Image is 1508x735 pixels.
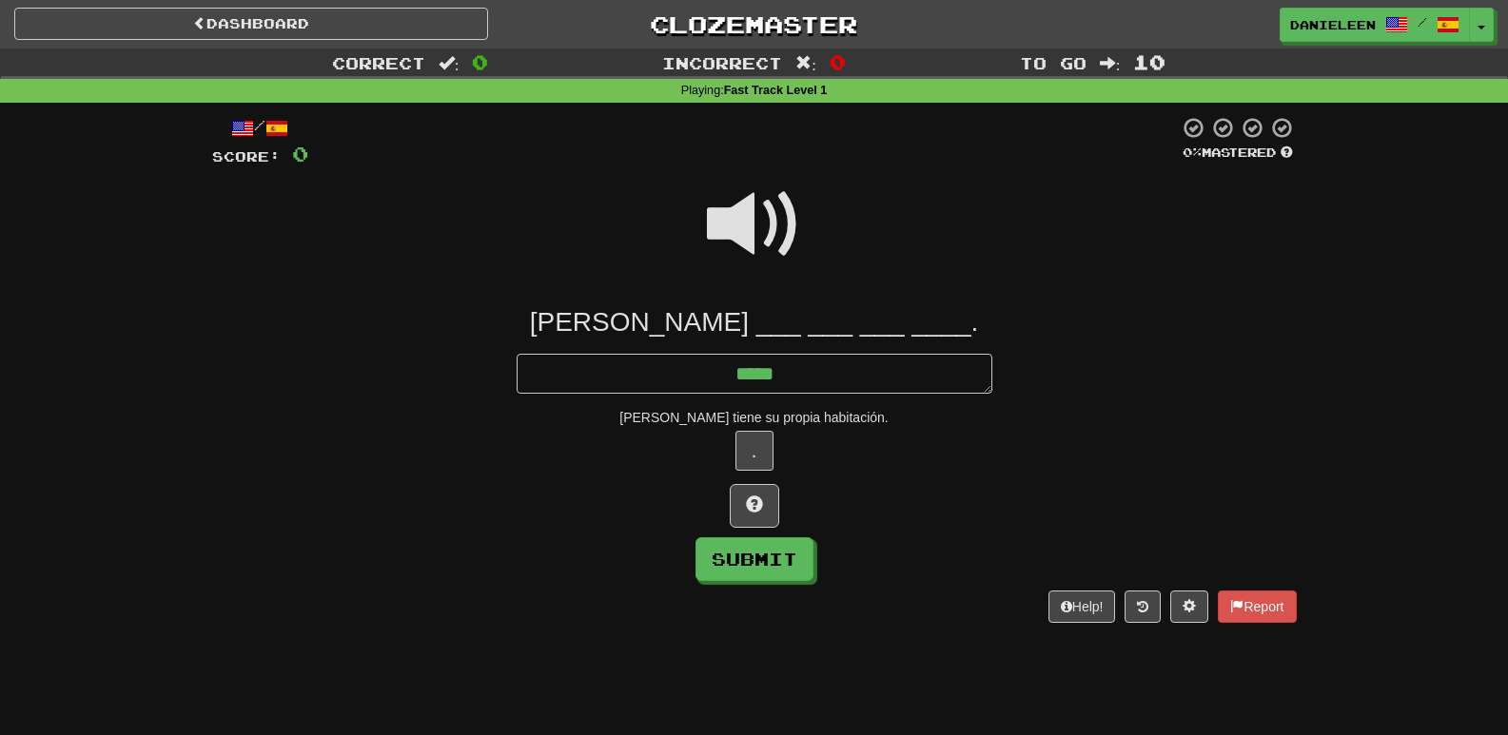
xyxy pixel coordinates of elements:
[472,50,488,73] span: 0
[212,305,1297,339] div: [PERSON_NAME] ___ ___ ___ ____.
[724,84,828,97] strong: Fast Track Level 1
[439,55,460,71] span: :
[292,142,308,165] span: 0
[1125,590,1161,623] button: Round history (alt+y)
[1100,55,1121,71] span: :
[1280,8,1470,42] a: Danieleen /
[830,50,846,73] span: 0
[1133,50,1165,73] span: 10
[212,148,281,164] span: Score:
[212,116,308,140] div: /
[1418,15,1427,29] span: /
[212,408,1297,427] div: [PERSON_NAME] tiene su propia habitación.
[730,484,779,528] button: Hint!
[14,8,488,40] a: Dashboard
[1048,590,1116,623] button: Help!
[1290,16,1376,33] span: Danieleen
[332,53,425,72] span: Correct
[795,55,816,71] span: :
[1218,590,1296,623] button: Report
[1179,145,1297,162] div: Mastered
[695,537,813,581] button: Submit
[662,53,782,72] span: Incorrect
[1183,145,1202,160] span: 0 %
[1020,53,1087,72] span: To go
[735,431,774,471] button: .
[517,8,990,41] a: Clozemaster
